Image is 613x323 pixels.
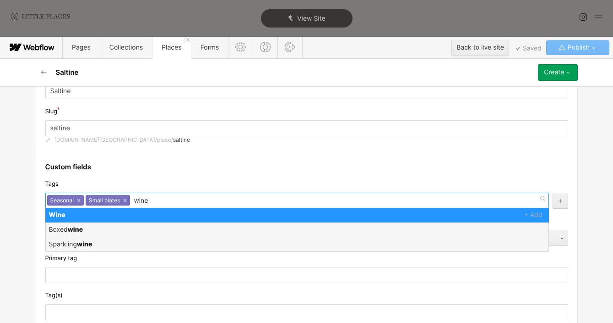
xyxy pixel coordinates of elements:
h4: Custom fields [45,162,568,172]
div: Small plates [86,195,130,206]
button: Back to live site [451,40,509,56]
div: Seasonal [47,195,84,206]
div: Boxed [45,223,549,237]
span: Slug [45,107,57,116]
button: Publish [546,40,609,55]
a: Close 'Places' tab [184,37,191,43]
a: × [77,199,81,202]
span: Collections [109,44,143,51]
span: Forms [201,44,219,51]
div: Sparkling [45,237,549,252]
h2: Saltine [56,68,79,77]
span: Publish [566,41,590,55]
span: View Site [297,15,325,22]
div: Create [544,69,564,76]
span: Wine [49,211,65,219]
a: × [123,199,127,202]
span: Tags [45,180,59,188]
span: [DOMAIN_NAME][GEOGRAPHIC_DATA]/place/ [54,136,174,144]
span: wine [68,226,83,234]
span: Saved [516,46,542,51]
span: Primary tag [45,254,77,262]
span: Places [162,44,181,51]
div: Back to live site [456,41,504,55]
span: wine [77,240,92,248]
span: Pages [72,44,91,51]
button: Create [538,64,577,81]
span: saltine [173,136,190,144]
span: Tag(s) [45,291,63,300]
